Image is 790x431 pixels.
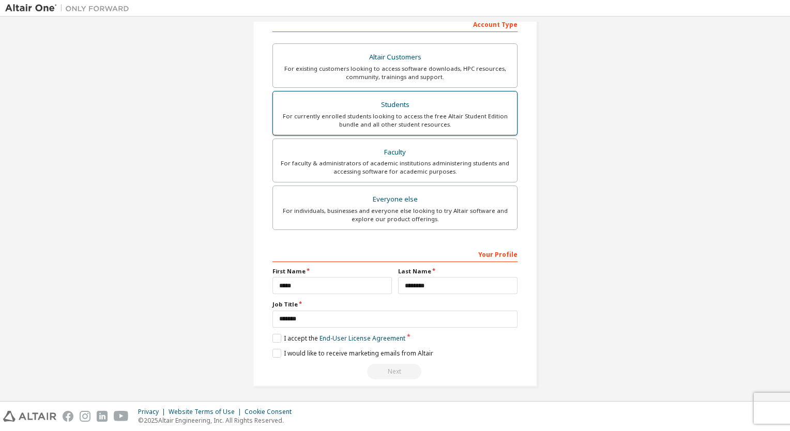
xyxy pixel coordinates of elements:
[63,411,73,422] img: facebook.svg
[272,349,433,358] label: I would like to receive marketing emails from Altair
[279,207,511,223] div: For individuals, businesses and everyone else looking to try Altair software and explore our prod...
[245,408,298,416] div: Cookie Consent
[272,334,405,343] label: I accept the
[97,411,108,422] img: linkedin.svg
[272,300,518,309] label: Job Title
[320,334,405,343] a: End-User License Agreement
[272,364,518,379] div: Email already exists
[80,411,90,422] img: instagram.svg
[272,245,518,262] div: Your Profile
[279,145,511,160] div: Faculty
[279,65,511,81] div: For existing customers looking to access software downloads, HPC resources, community, trainings ...
[279,50,511,65] div: Altair Customers
[279,192,511,207] div: Everyone else
[169,408,245,416] div: Website Terms of Use
[114,411,129,422] img: youtube.svg
[272,267,392,275] label: First Name
[272,16,518,32] div: Account Type
[138,408,169,416] div: Privacy
[138,416,298,425] p: © 2025 Altair Engineering, Inc. All Rights Reserved.
[5,3,134,13] img: Altair One
[398,267,518,275] label: Last Name
[279,159,511,176] div: For faculty & administrators of academic institutions administering students and accessing softwa...
[3,411,56,422] img: altair_logo.svg
[279,112,511,129] div: For currently enrolled students looking to access the free Altair Student Edition bundle and all ...
[279,98,511,112] div: Students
